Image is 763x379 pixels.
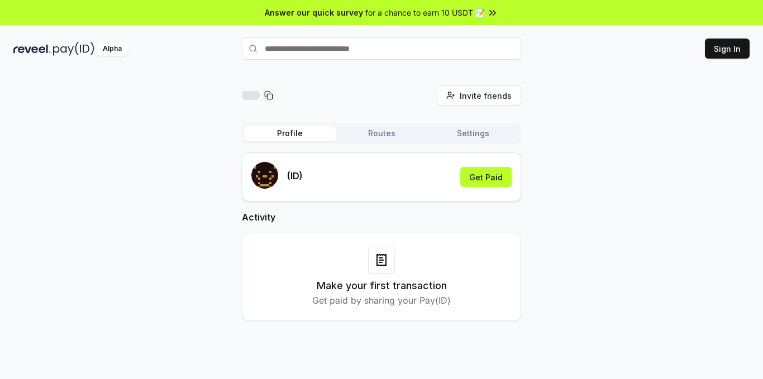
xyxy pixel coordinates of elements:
div: Alpha [97,42,128,56]
button: Profile [244,126,336,141]
p: Get paid by sharing your Pay(ID) [312,294,451,307]
img: reveel_dark [13,42,51,56]
span: for a chance to earn 10 USDT 📝 [365,7,485,18]
button: Invite friends [437,85,521,105]
h2: Activity [242,210,521,224]
button: Routes [336,126,427,141]
button: Settings [427,126,519,141]
span: Invite friends [460,90,512,102]
button: Get Paid [460,167,512,187]
button: Sign In [705,39,750,59]
span: Answer our quick survey [265,7,363,18]
img: pay_id [53,42,94,56]
p: (ID) [287,169,303,183]
h3: Make your first transaction [317,278,447,294]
